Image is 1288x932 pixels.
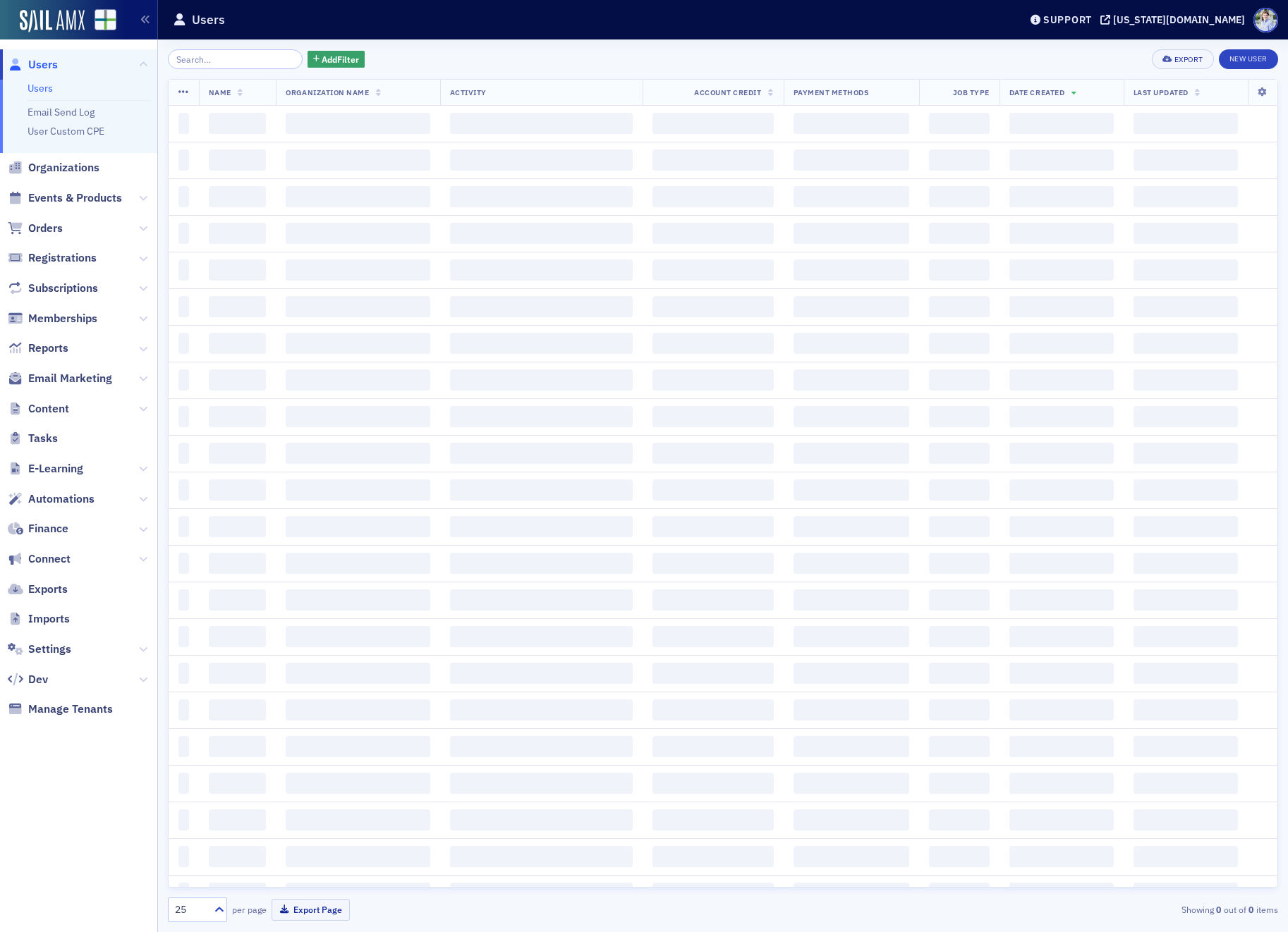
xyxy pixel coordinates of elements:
[929,883,990,904] span: ‌
[209,443,267,464] span: ‌
[28,311,97,326] span: Memberships
[1134,223,1238,244] span: ‌
[1009,809,1114,830] span: ‌
[8,611,70,627] a: Imports
[286,589,430,611] span: ‌
[8,311,97,326] a: Memberships
[794,296,909,317] span: ‌
[28,672,48,687] span: Dev
[209,809,267,830] span: ‌
[286,186,430,207] span: ‌
[286,553,430,574] span: ‌
[929,479,990,501] span: ‌
[28,582,68,597] span: Exports
[1009,736,1114,757] span: ‌
[1253,8,1278,32] span: Profile
[1009,516,1114,537] span: ‌
[1134,663,1238,684] span: ‌
[1134,406,1238,427] span: ‌
[929,296,990,317] span: ‌
[178,846,189,867] span: ‌
[450,406,633,427] span: ‌
[1134,259,1238,281] span: ‌
[1134,736,1238,757] span: ‌
[1134,846,1238,867] span: ‌
[28,82,53,94] a: Users
[28,521,68,536] span: Finance
[28,431,58,446] span: Tasks
[652,773,774,794] span: ‌
[694,87,761,97] span: Account Credit
[652,589,774,611] span: ‌
[1009,333,1114,354] span: ‌
[178,773,189,794] span: ‌
[794,626,909,647] span: ‌
[1009,259,1114,281] span: ‌
[794,736,909,757] span: ‌
[178,149,189,171] span: ‌
[286,149,430,171] span: ‌
[652,809,774,830] span: ‌
[192,11,225,28] h1: Users
[794,369,909,391] span: ‌
[175,902,206,917] div: 25
[1009,883,1114,904] span: ‌
[272,899,350,921] button: Export Page
[178,223,189,244] span: ‌
[1009,87,1064,97] span: Date Created
[1009,186,1114,207] span: ‌
[929,589,990,611] span: ‌
[8,551,71,567] a: Connect
[209,516,267,537] span: ‌
[1134,699,1238,721] span: ‌
[450,443,633,464] span: ‌
[8,160,99,176] a: Organizations
[929,699,990,721] span: ‌
[652,259,774,281] span: ‌
[794,223,909,244] span: ‌
[286,846,430,867] span: ‌
[209,186,267,207] span: ‌
[1009,846,1114,867] span: ‌
[1009,479,1114,501] span: ‌
[8,491,95,507] a: Automations
[8,431,58,446] a: Tasks
[1009,149,1114,171] span: ‌
[1134,553,1238,574] span: ‌
[209,296,267,317] span: ‌
[209,259,267,281] span: ‌
[28,401,69,417] span: Content
[28,160,99,176] span: Organizations
[1134,589,1238,611] span: ‌
[286,406,430,427] span: ‌
[286,699,430,721] span: ‌
[450,113,633,134] span: ‌
[652,113,774,134] span: ‌
[209,553,267,574] span: ‌
[1009,223,1114,244] span: ‌
[1134,443,1238,464] span: ‌
[1134,773,1238,794] span: ‌
[652,443,774,464] span: ‌
[794,113,909,134] span: ‌
[28,371,112,386] span: Email Marketing
[8,521,68,536] a: Finance
[8,701,113,717] a: Manage Tenants
[209,333,267,354] span: ‌
[1009,406,1114,427] span: ‌
[450,773,633,794] span: ‌
[178,553,189,574] span: ‌
[652,369,774,391] span: ‌
[1009,773,1114,794] span: ‌
[794,186,909,207] span: ‌
[8,401,69,417] a: Content
[929,406,990,427] span: ‌
[178,296,189,317] span: ‌
[209,663,267,684] span: ‌
[450,87,487,97] span: Activity
[286,809,430,830] span: ‌
[794,479,909,501] span: ‌
[286,626,430,647] span: ‌
[178,479,189,501] span: ‌
[652,223,774,244] span: ‌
